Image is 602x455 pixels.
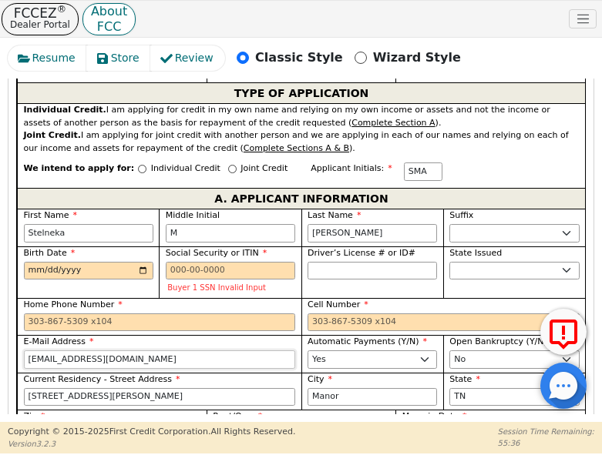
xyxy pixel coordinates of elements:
span: Zip [24,411,45,421]
span: All Rights Reserved. [210,427,295,437]
span: Resume [32,50,76,66]
button: AboutFCC [82,3,136,35]
p: Version 3.2.3 [8,438,295,450]
p: Joint Credit [240,162,288,176]
span: Home Phone Number [24,299,123,309]
p: Wizard Style [373,49,461,67]
p: Dealer Portal [10,18,70,31]
button: Resume [8,45,87,71]
p: FCCEZ [10,8,70,18]
span: Open Bankruptcy (Y/N) [449,336,555,346]
input: YYYY-MM-DD [24,262,153,280]
p: FCC [91,23,127,31]
div: I am applying for joint credit with another person and we are applying in each of our names and r... [24,129,580,155]
p: Copyright © 2015- 2025 First Credit Corporation. [8,426,295,439]
button: FCCEZ®Dealer Portal [2,3,79,35]
p: About [91,8,127,15]
div: I am applying for credit in my own name and relying on my own income or assets and not the income... [24,104,580,129]
span: We intend to apply for: [24,162,135,188]
input: 000-00-0000 [166,262,295,280]
sup: ® [57,3,67,15]
span: State [449,374,480,384]
span: TYPE OF APPLICATION [234,83,369,103]
input: 303-867-5309 x104 [24,313,296,332]
span: Suffix [449,210,473,220]
span: Social Security or ITIN [166,248,267,258]
span: State Issued [449,248,502,258]
span: Birth Date [24,248,76,258]
button: Toggle navigation [569,9,597,29]
button: Store [86,45,151,71]
p: Buyer 1 SSN Invalid Input [167,283,293,292]
p: Classic Style [255,49,343,67]
span: Last Name [308,210,361,220]
span: Review [175,50,214,66]
u: Complete Sections A & B [244,143,349,153]
p: Individual Credit [151,162,220,176]
span: Current Residency - Street Address [24,374,180,384]
span: City [308,374,332,384]
span: Applicant Initials: [311,163,392,173]
span: First Name [24,210,78,220]
span: Move-in Date [402,411,467,421]
span: E-Mail Address [24,336,94,346]
span: Middle Initial [166,210,220,220]
span: Driver’s License # or ID# [308,248,415,258]
p: 55:36 [498,437,594,449]
span: Cell Number [308,299,368,309]
span: Automatic Payments (Y/N) [308,336,427,346]
span: A. APPLICANT INFORMATION [214,189,388,209]
button: Review [150,45,225,71]
button: Report Error to FCC [540,309,587,355]
span: Rent/Own [213,411,262,421]
span: Store [111,50,140,66]
u: Complete Section A [351,118,435,128]
strong: Individual Credit. [24,105,106,115]
input: 303-867-5309 x104 [308,313,580,332]
p: Session Time Remaining: [498,426,594,437]
strong: Joint Credit. [24,130,81,140]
